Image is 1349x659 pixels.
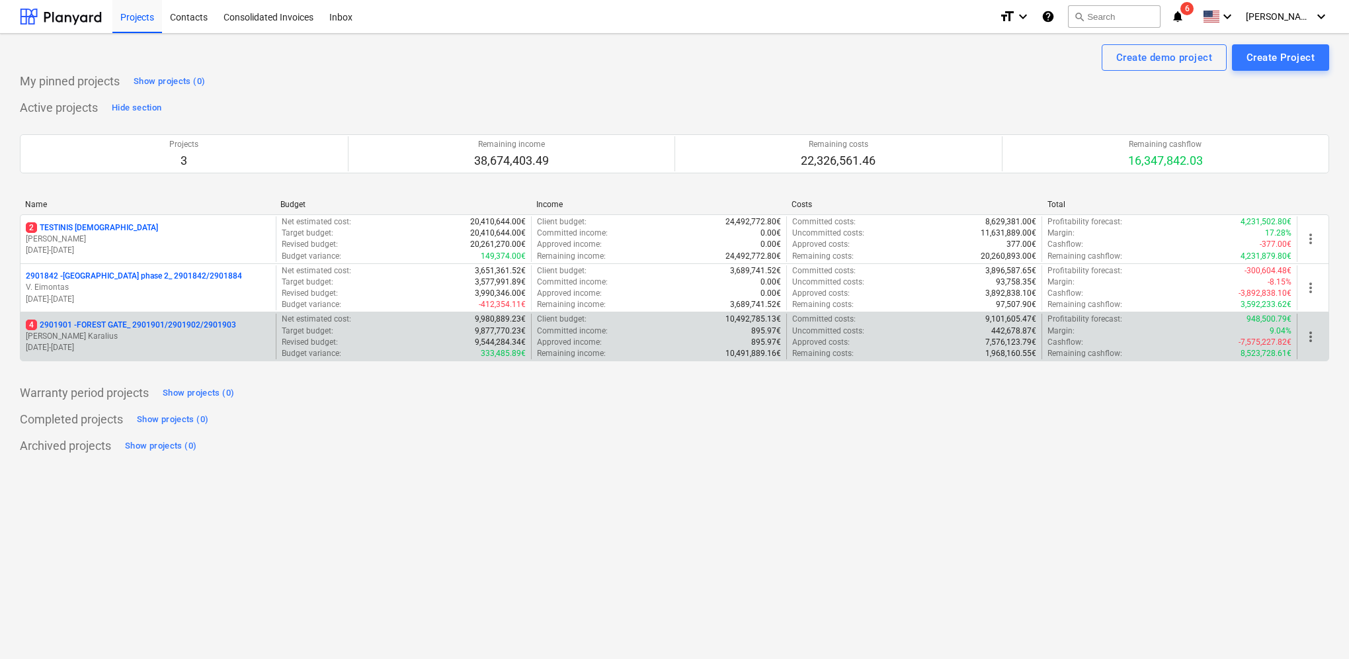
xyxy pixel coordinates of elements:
p: 3,689,741.52€ [730,299,781,310]
p: Budget variance : [282,299,341,310]
div: Hide section [112,101,161,116]
p: Profitability forecast : [1047,265,1122,277]
p: Active projects [20,100,98,116]
p: Remaining costs : [792,299,854,310]
span: more_vert [1303,231,1319,247]
p: Approved costs : [792,288,850,299]
span: more_vert [1303,280,1319,296]
p: V. Eimontas [26,282,270,293]
p: Warranty period projects [20,385,149,401]
div: Create demo project [1116,49,1212,66]
p: Cashflow : [1047,337,1083,348]
p: Uncommitted costs : [792,277,864,288]
p: -3,892,838.10€ [1239,288,1291,299]
p: Remaining income [474,139,549,150]
p: 24,492,772.80€ [725,216,781,228]
p: Net estimated cost : [282,216,351,228]
button: Show projects (0) [159,382,237,404]
p: 0.00€ [760,288,781,299]
div: Show projects (0) [137,412,208,427]
p: 3,892,838.10€ [985,288,1036,299]
p: Revised budget : [282,288,338,299]
div: Income [536,200,781,209]
div: Show projects (0) [134,74,205,89]
p: Client budget : [537,216,587,228]
i: notifications [1171,9,1184,24]
p: 9,877,770.23€ [475,326,526,337]
p: 0.00€ [760,239,781,250]
p: Target budget : [282,228,333,239]
p: Margin : [1047,277,1075,288]
p: 9.04% [1270,326,1291,337]
p: Completed projects [20,412,123,427]
p: Remaining cashflow : [1047,299,1122,310]
p: Net estimated cost : [282,314,351,325]
p: 3 [169,153,198,169]
p: Remaining cashflow : [1047,251,1122,262]
p: 9,101,605.47€ [985,314,1036,325]
p: Remaining costs : [792,251,854,262]
p: Approved income : [537,288,602,299]
p: Margin : [1047,326,1075,337]
span: more_vert [1303,329,1319,345]
div: Show projects (0) [125,439,196,454]
i: format_size [999,9,1015,24]
button: Hide section [108,97,165,118]
div: Costs [792,200,1036,209]
i: keyboard_arrow_down [1219,9,1235,24]
p: 442,678.87€ [991,326,1036,337]
p: Committed income : [537,326,608,337]
p: 895.97€ [751,326,781,337]
p: Remaining cashflow [1128,139,1203,150]
p: Projects [169,139,198,150]
button: Show projects (0) [134,409,212,430]
p: 17.28% [1265,228,1291,239]
i: keyboard_arrow_down [1313,9,1329,24]
p: Approved income : [537,239,602,250]
p: 3,896,587.65€ [985,265,1036,277]
p: Approved income : [537,337,602,348]
p: [DATE] - [DATE] [26,294,270,305]
p: 16,347,842.03 [1128,153,1203,169]
p: 11,631,889.00€ [981,228,1036,239]
p: 948,500.79€ [1247,314,1291,325]
p: 3,990,346.00€ [475,288,526,299]
p: [DATE] - [DATE] [26,245,270,256]
p: 377.00€ [1006,239,1036,250]
p: 2901842 - [GEOGRAPHIC_DATA] phase 2_ 2901842/2901884 [26,271,242,282]
p: Budget variance : [282,251,341,262]
p: 0.00€ [760,277,781,288]
p: -8.15% [1268,277,1291,288]
p: 97,507.90€ [996,299,1036,310]
p: 10,492,785.13€ [725,314,781,325]
button: Search [1068,5,1161,28]
p: 0.00€ [760,228,781,239]
p: 4,231,502.80€ [1241,216,1291,228]
div: 2TESTINIS [DEMOGRAPHIC_DATA][PERSON_NAME][DATE]-[DATE] [26,222,270,256]
p: 20,260,893.00€ [981,251,1036,262]
div: Show projects (0) [163,386,234,401]
p: Uncommitted costs : [792,228,864,239]
p: Remaining costs [801,139,876,150]
p: Target budget : [282,277,333,288]
p: 4,231,879.80€ [1241,251,1291,262]
i: keyboard_arrow_down [1015,9,1031,24]
span: 4 [26,320,37,330]
p: Cashflow : [1047,288,1083,299]
iframe: Chat Widget [1283,595,1349,659]
p: TESTINIS [DEMOGRAPHIC_DATA] [26,222,158,234]
p: Committed income : [537,228,608,239]
p: Committed costs : [792,216,856,228]
p: 3,592,233.62€ [1241,299,1291,310]
i: Knowledge base [1042,9,1055,24]
div: Total [1047,200,1292,209]
p: 9,980,889.23€ [475,314,526,325]
p: Remaining cashflow : [1047,348,1122,359]
p: [PERSON_NAME] [26,234,270,245]
p: 1,968,160.55€ [985,348,1036,359]
button: Create Project [1232,44,1329,71]
p: Remaining income : [537,348,606,359]
p: 2901901 - FOREST GATE_ 2901901/2901902/2901903 [26,320,236,331]
p: Approved costs : [792,337,850,348]
button: Create demo project [1102,44,1227,71]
